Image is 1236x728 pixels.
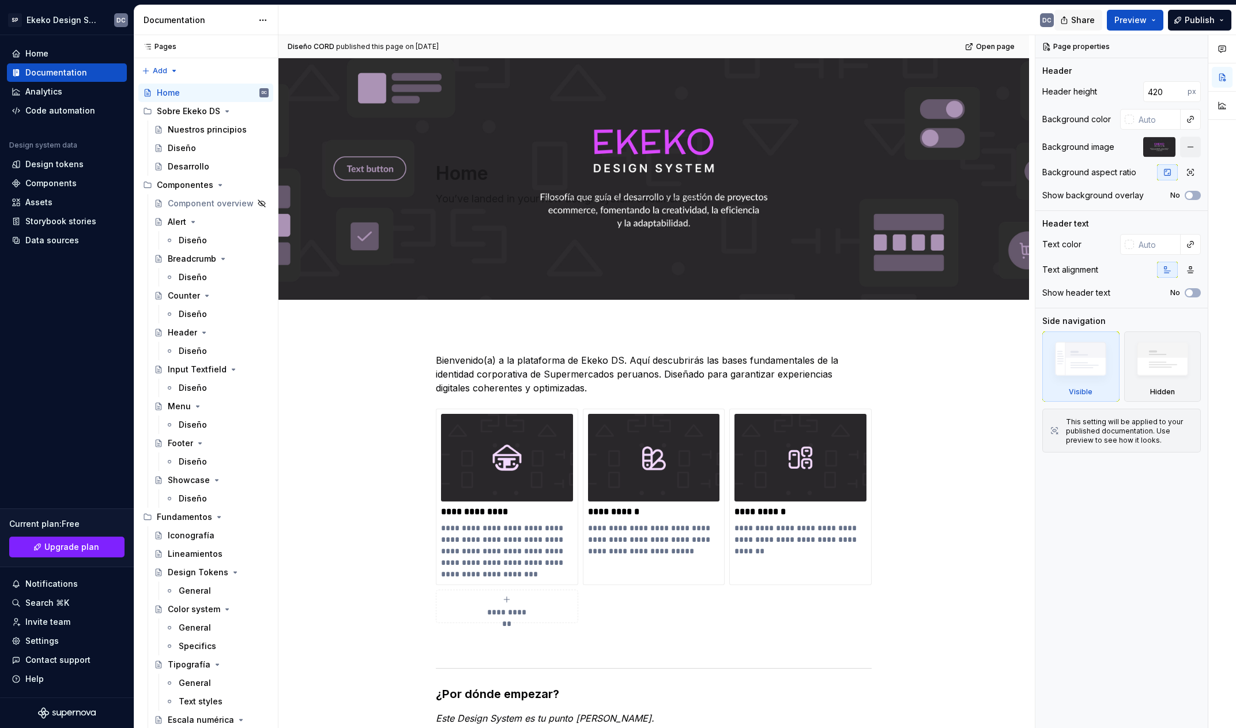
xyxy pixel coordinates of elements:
[168,401,191,412] div: Menu
[157,179,213,191] div: Componentes
[168,290,200,301] div: Counter
[168,327,197,338] div: Header
[149,323,273,342] a: Header
[138,176,273,194] div: Componentes
[7,155,127,173] a: Design tokens
[1114,14,1147,26] span: Preview
[1143,81,1188,102] input: Auto
[25,616,70,628] div: Invite team
[168,364,227,375] div: Input Textfield
[168,474,210,486] div: Showcase
[149,545,273,563] a: Lineamientos
[27,14,100,26] div: Ekeko Design System
[179,382,207,394] div: Diseño
[1170,288,1180,297] label: No
[1188,87,1196,96] p: px
[179,585,211,597] div: General
[734,414,866,501] img: aafe8a08-7856-40d6-8523-1251fe4fe1d0.png
[138,508,273,526] div: Fundamentos
[149,434,273,452] a: Footer
[288,42,334,51] span: Diseño CORD
[434,190,869,208] textarea: You’ve landed in your new design system documentation.
[9,518,125,530] div: Current plan : Free
[1107,10,1163,31] button: Preview
[179,308,207,320] div: Diseño
[25,597,69,609] div: Search ⌘K
[138,42,176,51] div: Pages
[160,582,273,600] a: General
[157,105,220,117] div: Sobre Ekeko DS
[1066,417,1193,445] div: This setting will be applied to your published documentation. Use preview to see how it looks.
[976,42,1015,51] span: Open page
[2,7,131,32] button: SPEkeko Design SystemDC
[1042,218,1089,229] div: Header text
[7,613,127,631] a: Invite team
[25,578,78,590] div: Notifications
[179,235,207,246] div: Diseño
[7,174,127,193] a: Components
[1069,387,1092,397] div: Visible
[168,142,196,154] div: Diseño
[262,87,267,99] div: DC
[7,651,127,669] button: Contact support
[8,13,22,27] div: SP
[160,268,273,286] a: Diseño
[160,489,273,508] a: Diseño
[1124,331,1201,402] div: Hidden
[1170,191,1180,200] label: No
[7,63,127,82] a: Documentation
[7,575,127,593] button: Notifications
[153,66,167,76] span: Add
[1150,387,1175,397] div: Hidden
[179,640,216,652] div: Specifics
[160,342,273,360] a: Diseño
[160,305,273,323] a: Diseño
[25,216,96,227] div: Storybook stories
[168,198,254,209] div: Component overview
[1042,16,1052,25] div: DC
[9,537,125,557] a: Upgrade plan
[1042,65,1072,77] div: Header
[144,14,253,26] div: Documentation
[168,124,247,135] div: Nuestros principios
[138,102,273,120] div: Sobre Ekeko DS
[168,437,193,449] div: Footer
[1042,190,1144,201] div: Show background overlay
[436,353,872,395] p: Bienvenido(a) a la plataforma de Ekeko DS. Aquí descubrirás las bases fundamentales de la identid...
[149,600,273,618] a: Color system
[149,139,273,157] a: Diseño
[138,84,273,102] a: HomeDC
[160,452,273,471] a: Diseño
[179,419,207,431] div: Diseño
[138,63,182,79] button: Add
[7,212,127,231] a: Storybook stories
[434,160,869,187] textarea: Home
[168,253,216,265] div: Breadcrumb
[179,493,207,504] div: Diseño
[157,87,180,99] div: Home
[160,618,273,637] a: General
[1071,14,1095,26] span: Share
[1054,10,1102,31] button: Share
[149,286,273,305] a: Counter
[7,632,127,650] a: Settings
[149,213,273,231] a: Alert
[168,603,220,615] div: Color system
[588,414,720,501] img: cec6fd60-eb57-45e4-8270-17a4345e5ca5.png
[168,161,209,172] div: Desarrollo
[1042,239,1081,250] div: Text color
[1042,287,1110,299] div: Show header text
[179,271,207,283] div: Diseño
[7,44,127,63] a: Home
[179,677,211,689] div: General
[38,707,96,719] svg: Supernova Logo
[160,692,273,711] a: Text styles
[168,530,214,541] div: Iconografía
[25,67,87,78] div: Documentation
[7,594,127,612] button: Search ⌘K
[149,563,273,582] a: Design Tokens
[179,622,211,633] div: General
[1134,234,1181,255] input: Auto
[116,16,126,25] div: DC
